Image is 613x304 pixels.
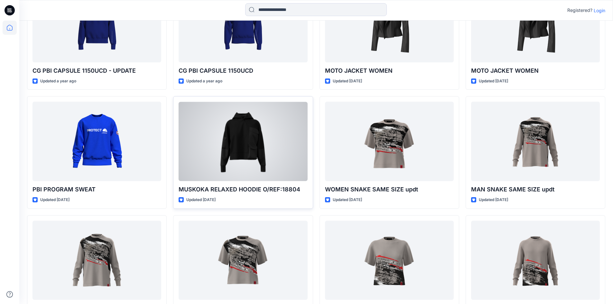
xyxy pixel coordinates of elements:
[40,197,70,203] p: Updated [DATE]
[471,102,600,181] a: MAN SNAKE SAME SIZE updt
[40,78,76,85] p: Updated a year ago
[325,221,454,300] a: WOMEN LUNAR SNAKE LMST V3
[325,102,454,181] a: WOMEN SNAKE SAME SIZE updt
[179,102,307,181] a: MUSKOKA RELAXED HOODIE O/REF:18804
[479,78,508,85] p: Updated [DATE]
[333,197,362,203] p: Updated [DATE]
[325,185,454,194] p: WOMEN SNAKE SAME SIZE updt
[33,66,161,75] p: CG PBI CAPSULE 1150UCD - UPDATE
[33,221,161,300] a: MAN SNAKE SAME SIZE
[325,66,454,75] p: MOTO JACKET WOMEN
[471,185,600,194] p: MAN SNAKE SAME SIZE updt
[186,197,216,203] p: Updated [DATE]
[179,185,307,194] p: MUSKOKA RELAXED HOODIE O/REF:18804
[179,66,307,75] p: CG PBI CAPSULE 1150UCD
[594,7,605,14] p: Login
[33,185,161,194] p: PBI PROGRAM SWEAT
[567,6,592,14] p: Registered?
[471,66,600,75] p: MOTO JACKET WOMEN
[186,78,222,85] p: Updated a year ago
[479,197,508,203] p: Updated [DATE]
[179,221,307,300] a: WOMEN SNAKE SAME SIZE
[333,78,362,85] p: Updated [DATE]
[471,221,600,300] a: MAN LUNAR SNAKE LMST UPDT
[33,102,161,181] a: PBI PROGRAM SWEAT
